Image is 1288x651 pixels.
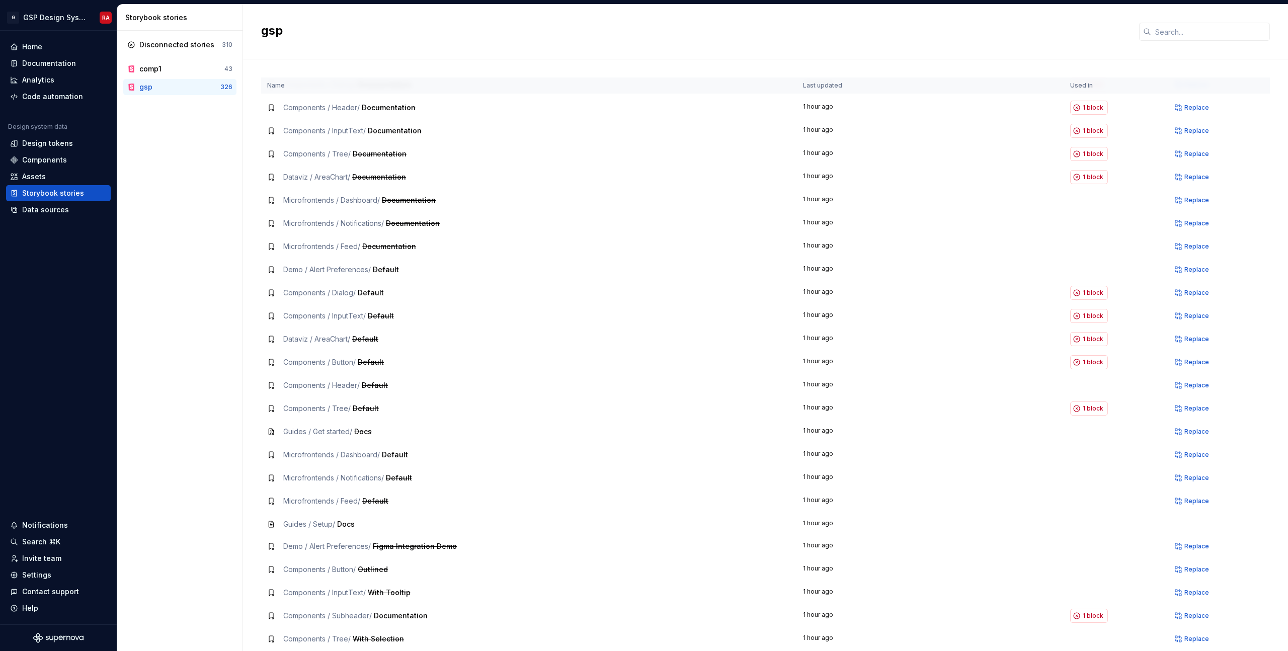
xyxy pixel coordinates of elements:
div: GSP Design System [23,13,88,23]
span: Replace [1184,542,1209,550]
button: Replace [1172,286,1214,300]
span: Replace [1184,612,1209,620]
a: Components [6,152,111,168]
td: 1 hour ago [797,535,1064,558]
button: GGSP Design SystemRA [2,7,115,28]
button: Replace [1172,448,1214,462]
div: Assets [22,172,46,182]
svg: Supernova Logo [33,633,84,643]
span: Replace [1184,150,1209,158]
td: 1 hour ago [797,467,1064,490]
button: Search ⌘K [6,534,111,550]
button: 1 block [1070,101,1108,115]
a: Disconnected stories310 [123,37,236,53]
button: Replace [1172,471,1214,485]
span: 1 block [1083,173,1103,181]
div: Code automation [22,92,83,102]
span: Replace [1184,381,1209,389]
a: Home [6,39,111,55]
button: 1 block [1070,332,1108,346]
div: Contact support [22,587,79,597]
span: 1 block [1083,150,1103,158]
button: Replace [1172,562,1214,577]
span: Replace [1184,497,1209,505]
button: 1 block [1070,286,1108,300]
span: 1 block [1083,335,1103,343]
button: Replace [1172,586,1214,600]
span: Replace [1184,404,1209,413]
a: gsp326 [123,79,236,95]
button: Replace [1172,494,1214,508]
span: Microfrontends / Dashboard / [283,450,380,459]
button: Replace [1172,263,1214,277]
span: Replace [1184,196,1209,204]
td: 1 hour ago [797,212,1064,235]
div: Disconnected stories [139,40,214,50]
span: Documentation [362,103,416,112]
span: Replace [1184,565,1209,574]
span: Microfrontends / Dashboard / [283,196,380,204]
button: Replace [1172,401,1214,416]
span: Components / InputText / [283,311,366,320]
span: Replace [1184,242,1209,251]
td: 1 hour ago [797,282,1064,305]
span: Replace [1184,474,1209,482]
span: Default [386,473,412,482]
div: Settings [22,570,51,580]
a: Settings [6,567,111,583]
span: Guides / Get started / [283,427,352,436]
span: Dataviz / AreaChart / [283,335,350,343]
button: 1 block [1070,309,1108,323]
span: Outlined [358,565,388,574]
td: 1 hour ago [797,235,1064,259]
div: Storybook stories [22,188,84,198]
span: Replace [1184,104,1209,112]
a: Documentation [6,55,111,71]
div: RA [102,14,110,22]
span: Components / InputText / [283,588,366,597]
td: 1 hour ago [797,97,1064,120]
span: Documentation [368,126,422,135]
span: Dataviz / AreaChart / [283,173,350,181]
td: 1 hour ago [797,444,1064,467]
h2: gsp [261,23,1127,39]
button: 1 block [1070,401,1108,416]
button: Replace [1172,147,1214,161]
span: With Selection [353,634,404,643]
button: Replace [1172,609,1214,623]
span: Replace [1184,312,1209,320]
button: 1 block [1070,170,1108,184]
div: Design tokens [22,138,73,148]
span: Components / Button / [283,565,356,574]
span: Default [368,311,394,320]
span: Microfrontends / Feed / [283,497,360,505]
div: G [7,12,19,24]
span: With Tooltip [368,588,411,597]
div: comp1 [139,64,162,74]
span: Default [362,497,388,505]
span: Docs [354,427,372,436]
a: Storybook stories [6,185,111,201]
button: 1 block [1070,609,1108,623]
span: Default [358,288,384,297]
span: Documentation [386,219,440,227]
span: Components / Header / [283,381,360,389]
button: Replace [1172,124,1214,138]
td: 1 hour ago [797,582,1064,605]
span: Replace [1184,428,1209,436]
button: Replace [1172,309,1214,323]
span: Replace [1184,335,1209,343]
div: Home [22,42,42,52]
a: comp143 [123,61,236,77]
td: 1 hour ago [797,628,1064,651]
span: Microfrontends / Feed / [283,242,360,251]
button: Replace [1172,193,1214,207]
div: Invite team [22,553,61,563]
span: 1 block [1083,312,1103,320]
button: Replace [1172,632,1214,646]
td: 1 hour ago [797,189,1064,212]
button: Replace [1172,101,1214,115]
span: Replace [1184,635,1209,643]
td: 1 hour ago [797,558,1064,582]
span: Default [358,358,384,366]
